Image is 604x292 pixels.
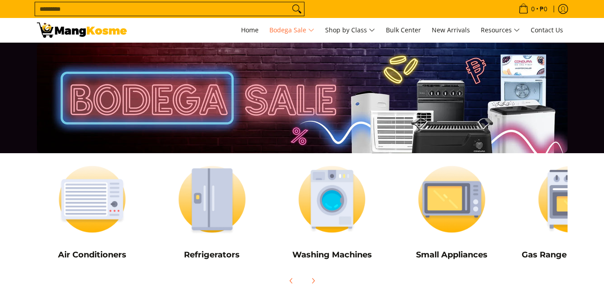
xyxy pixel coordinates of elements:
[325,25,375,36] span: Shop by Class
[396,158,507,266] a: Small Appliances Small Appliances
[265,18,319,42] a: Bodega Sale
[386,26,421,34] span: Bulk Center
[269,25,314,36] span: Bodega Sale
[237,18,263,42] a: Home
[432,26,470,34] span: New Arrivals
[516,4,550,14] span: •
[476,18,524,42] a: Resources
[531,26,563,34] span: Contact Us
[321,18,380,42] a: Shop by Class
[303,271,323,291] button: Next
[396,158,507,241] img: Small Appliances
[282,271,301,291] button: Previous
[277,158,388,241] img: Washing Machines
[277,158,388,266] a: Washing Machines Washing Machines
[396,250,507,260] h5: Small Appliances
[157,250,268,260] h5: Refrigerators
[427,18,474,42] a: New Arrivals
[37,158,148,241] img: Air Conditioners
[277,250,388,260] h5: Washing Machines
[136,18,568,42] nav: Main Menu
[157,158,268,266] a: Refrigerators Refrigerators
[530,6,536,12] span: 0
[481,25,520,36] span: Resources
[157,158,268,241] img: Refrigerators
[241,26,259,34] span: Home
[526,18,568,42] a: Contact Us
[290,2,304,16] button: Search
[538,6,549,12] span: ₱0
[37,250,148,260] h5: Air Conditioners
[37,158,148,266] a: Air Conditioners Air Conditioners
[37,22,127,38] img: Bodega Sale l Mang Kosme: Cost-Efficient &amp; Quality Home Appliances
[381,18,425,42] a: Bulk Center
